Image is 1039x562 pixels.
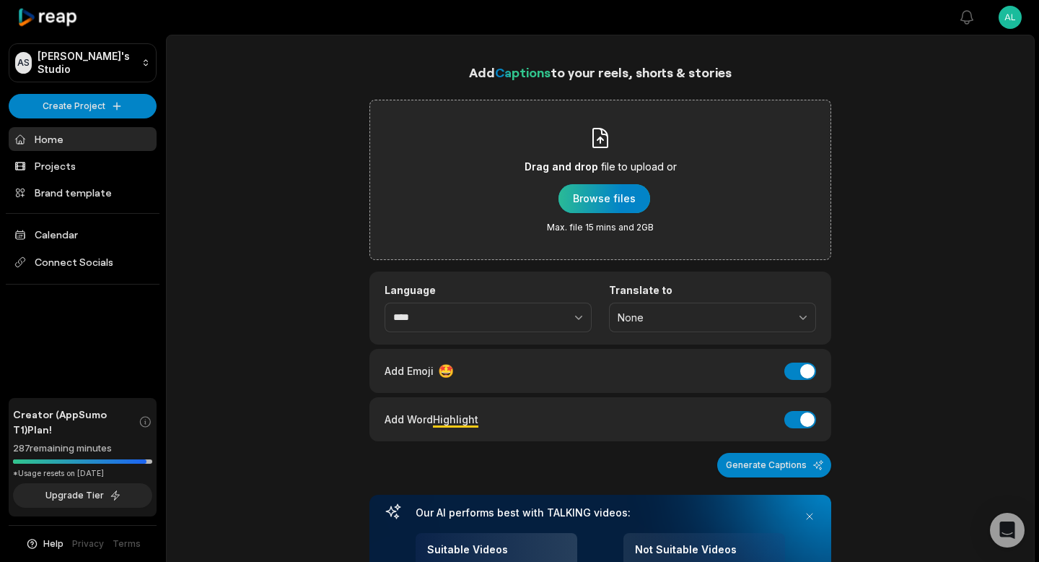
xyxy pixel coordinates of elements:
[385,363,434,379] span: Add Emoji
[9,127,157,151] a: Home
[495,64,551,80] span: Captions
[438,361,454,381] span: 🤩
[9,249,157,275] span: Connect Socials
[25,537,63,550] button: Help
[525,158,598,176] span: Drag and drop
[416,506,785,519] h3: Our AI performs best with TALKING videos:
[113,537,141,550] a: Terms
[618,311,787,324] span: None
[13,441,152,456] div: 287 remaining minutes
[38,50,136,76] p: [PERSON_NAME]'s Studio
[13,468,152,479] div: *Usage resets on [DATE]
[609,303,816,333] button: None
[385,284,592,297] label: Language
[15,52,32,74] div: AS
[433,413,478,425] span: Highlight
[43,537,63,550] span: Help
[9,94,157,118] button: Create Project
[717,453,831,477] button: Generate Captions
[9,154,157,178] a: Projects
[9,222,157,246] a: Calendar
[385,410,478,429] div: Add Word
[547,222,654,233] span: Max. file 15 mins and 2GB
[9,181,157,204] a: Brand template
[13,483,152,508] button: Upgrade Tier
[609,284,816,297] label: Translate to
[72,537,104,550] a: Privacy
[558,184,650,213] button: Drag and dropfile to upload orMax. file 15 mins and 2GB
[990,513,1025,548] div: Open Intercom Messenger
[601,158,677,176] span: file to upload or
[369,62,831,82] h1: Add to your reels, shorts & stories
[13,407,139,437] span: Creator (AppSumo T1) Plan!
